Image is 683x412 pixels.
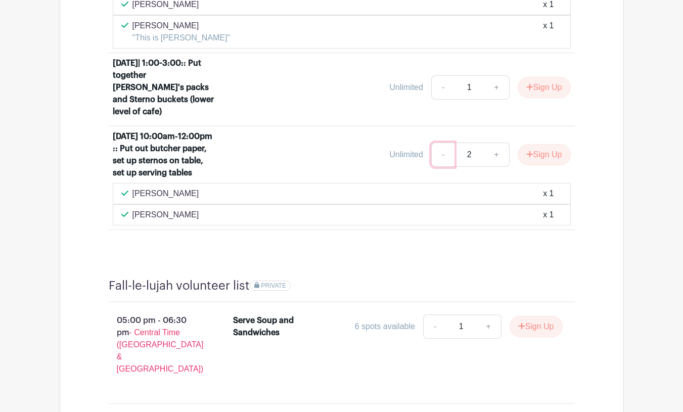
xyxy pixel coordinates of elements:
a: + [476,314,501,339]
p: [PERSON_NAME] [132,209,199,221]
a: - [431,75,454,100]
p: [PERSON_NAME] [132,188,199,200]
div: Unlimited [389,81,423,94]
p: [PERSON_NAME] [132,20,231,32]
h4: Fall-le-lujah volunteer list [109,279,250,293]
div: x 1 [543,209,554,221]
div: x 1 [543,188,554,200]
div: Unlimited [389,149,423,161]
div: [DATE]| 1:00-3:00:: Put together [PERSON_NAME]'s packs and Sterno buckets (lower level of cafe) [113,57,215,118]
div: x 1 [543,20,554,44]
a: + [484,75,509,100]
p: 05:00 pm - 06:30 pm [93,310,217,379]
a: - [423,314,446,339]
a: - [431,143,454,167]
span: PRIVATE [261,282,286,289]
div: 6 spots available [355,321,415,333]
a: + [484,143,509,167]
div: Serve Soup and Sandwiches [233,314,303,339]
div: [DATE] 10:00am-12:00pm :: Put out butcher paper, set up sternos on table, set up serving tables [113,130,215,179]
button: Sign Up [518,144,571,165]
button: Sign Up [510,316,563,337]
button: Sign Up [518,77,571,98]
p: "This is [PERSON_NAME]" [132,32,231,44]
span: - Central Time ([GEOGRAPHIC_DATA] & [GEOGRAPHIC_DATA]) [117,328,204,373]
